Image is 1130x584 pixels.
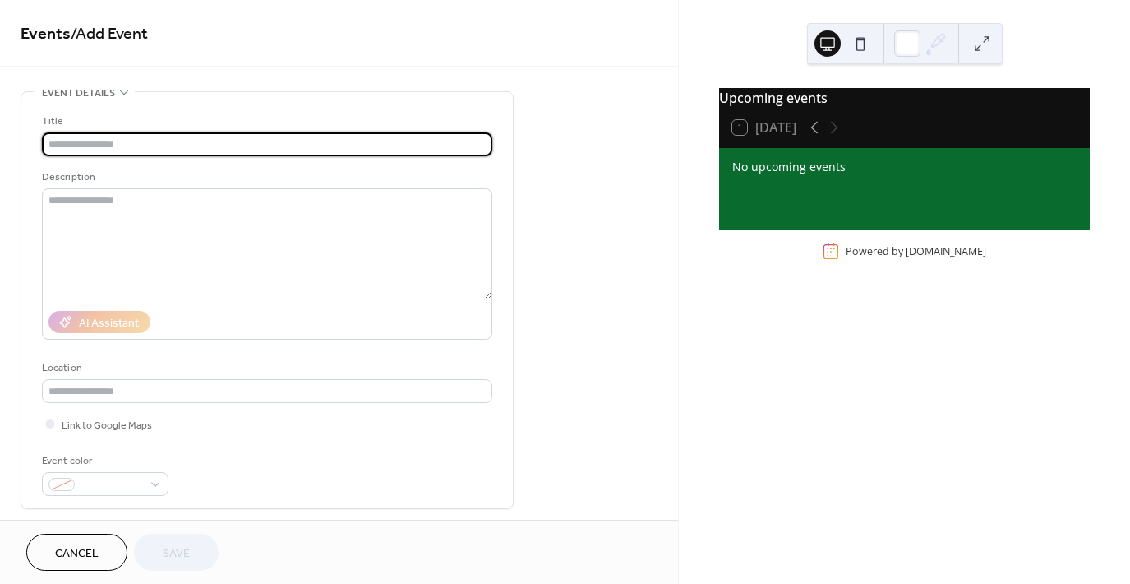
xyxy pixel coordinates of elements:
div: No upcoming events [732,158,1077,175]
a: [DOMAIN_NAME] [906,244,986,258]
button: Cancel [26,534,127,571]
div: Event color [42,452,165,470]
a: Events [21,18,71,50]
span: Event details [42,85,115,102]
div: Upcoming events [719,88,1090,108]
span: Cancel [55,545,99,563]
span: Link to Google Maps [62,417,152,434]
span: / Add Event [71,18,148,50]
div: Powered by [846,244,986,258]
div: Location [42,359,489,377]
div: Description [42,169,489,186]
div: Title [42,113,489,130]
